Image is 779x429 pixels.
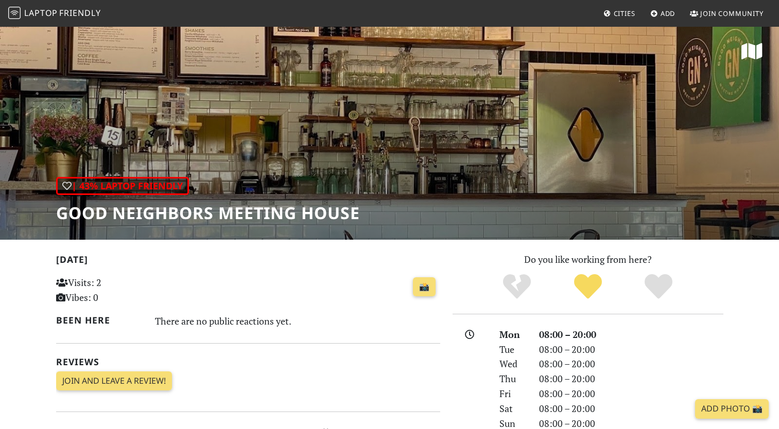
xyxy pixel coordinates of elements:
[700,9,764,18] span: Join Community
[59,7,100,19] span: Friendly
[533,386,730,401] div: 08:00 – 20:00
[533,371,730,386] div: 08:00 – 20:00
[646,4,680,23] a: Add
[614,9,635,18] span: Cities
[493,371,532,386] div: Thu
[493,386,532,401] div: Fri
[8,7,21,19] img: LaptopFriendly
[533,356,730,371] div: 08:00 – 20:00
[661,9,676,18] span: Add
[533,401,730,416] div: 08:00 – 20:00
[623,273,694,301] div: Definitely!
[56,275,176,305] p: Visits: 2 Vibes: 0
[56,254,440,269] h2: [DATE]
[481,273,552,301] div: No
[493,401,532,416] div: Sat
[56,371,172,391] a: Join and leave a review!
[533,342,730,357] div: 08:00 – 20:00
[56,177,189,195] div: | 43% Laptop Friendly
[493,327,532,342] div: Mon
[453,252,723,267] p: Do you like working from here?
[56,356,440,367] h2: Reviews
[695,399,769,419] a: Add Photo 📸
[56,315,143,326] h2: Been here
[552,273,624,301] div: Yes
[155,313,440,329] div: There are no public reactions yet.
[493,356,532,371] div: Wed
[493,342,532,357] div: Tue
[56,203,360,223] h1: Good Neighbors Meeting House
[413,277,436,297] a: 📸
[533,327,730,342] div: 08:00 – 20:00
[8,5,101,23] a: LaptopFriendly LaptopFriendly
[24,7,58,19] span: Laptop
[599,4,639,23] a: Cities
[686,4,768,23] a: Join Community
